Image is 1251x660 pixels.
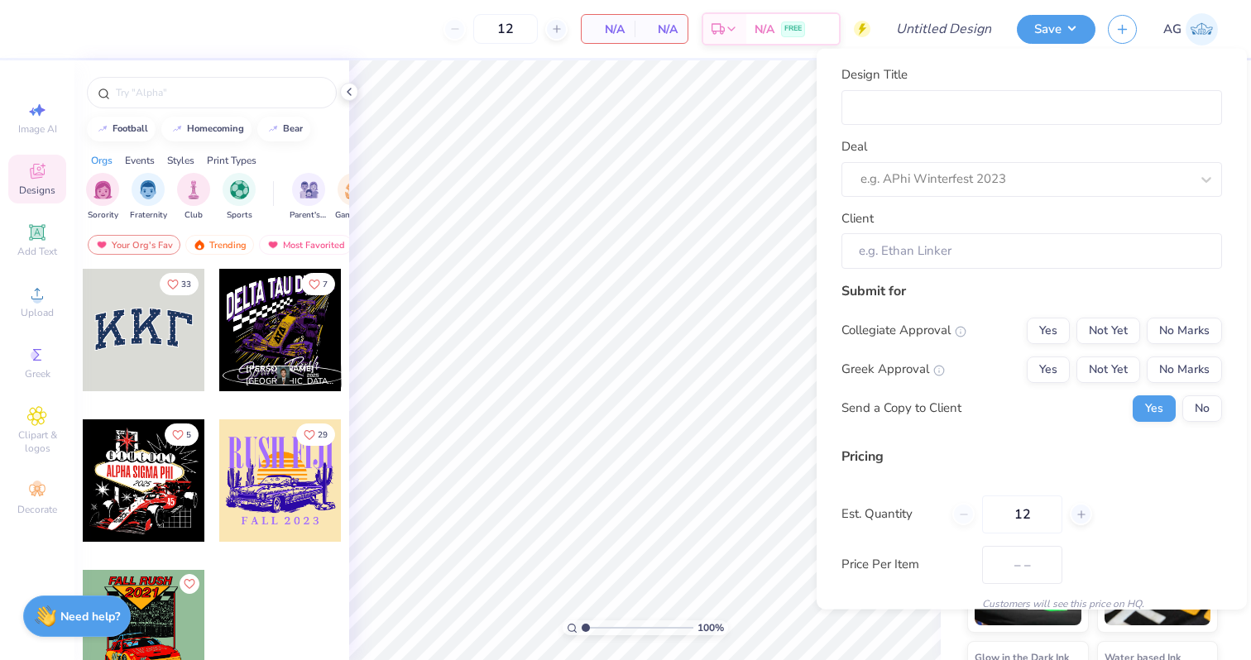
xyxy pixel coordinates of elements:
[88,235,180,255] div: Your Org's Fav
[91,153,113,168] div: Orgs
[160,273,199,295] button: Like
[113,124,148,133] div: football
[1163,13,1218,45] a: AG
[266,124,280,134] img: trend_line.gif
[290,173,328,222] div: filter for Parent's Weekend
[1186,13,1218,45] img: Ana Gonzalez
[181,280,191,289] span: 33
[883,12,1004,45] input: Untitled Design
[1017,15,1095,44] button: Save
[645,21,678,38] span: N/A
[130,173,167,222] button: filter button
[177,173,210,222] div: filter for Club
[841,555,970,574] label: Price Per Item
[96,124,109,134] img: trend_line.gif
[982,495,1062,533] input: – –
[93,180,113,199] img: Sorority Image
[283,124,303,133] div: bear
[86,173,119,222] div: filter for Sorority
[1147,317,1222,343] button: No Marks
[227,209,252,222] span: Sports
[259,235,352,255] div: Most Favorited
[1027,356,1070,382] button: Yes
[841,137,867,156] label: Deal
[290,209,328,222] span: Parent's Weekend
[165,423,199,446] button: Like
[335,209,373,222] span: Game Day
[841,505,940,524] label: Est. Quantity
[180,574,199,594] button: Like
[841,233,1222,269] input: e.g. Ethan Linker
[207,153,256,168] div: Print Types
[139,180,157,199] img: Fraternity Image
[323,280,328,289] span: 7
[125,153,155,168] div: Events
[185,209,203,222] span: Club
[60,609,120,624] strong: Need help?
[1147,356,1222,382] button: No Marks
[17,245,57,258] span: Add Text
[185,235,254,255] div: Trending
[186,431,191,439] span: 5
[841,446,1222,466] div: Pricing
[114,84,326,101] input: Try "Alpha"
[246,375,335,388] span: [GEOGRAPHIC_DATA], [GEOGRAPHIC_DATA][US_STATE]
[223,173,256,222] button: filter button
[1076,356,1140,382] button: Not Yet
[88,209,118,222] span: Sorority
[193,239,206,251] img: trending.gif
[1163,20,1181,39] span: AG
[223,173,256,222] div: filter for Sports
[95,239,108,251] img: most_fav.gif
[87,117,156,141] button: football
[1027,317,1070,343] button: Yes
[841,280,1222,300] div: Submit for
[841,65,908,84] label: Design Title
[246,363,314,375] span: [PERSON_NAME]
[841,208,874,227] label: Client
[266,239,280,251] img: most_fav.gif
[187,124,244,133] div: homecoming
[290,173,328,222] button: filter button
[697,620,724,635] span: 100 %
[841,595,1222,610] div: Customers will see this price on HQ.
[1133,395,1176,421] button: Yes
[18,122,57,136] span: Image AI
[170,124,184,134] img: trend_line.gif
[296,423,335,446] button: Like
[161,117,252,141] button: homecoming
[473,14,538,44] input: – –
[19,184,55,197] span: Designs
[841,399,961,418] div: Send a Copy to Client
[25,367,50,380] span: Greek
[8,428,66,455] span: Clipart & logos
[301,273,335,295] button: Like
[592,21,625,38] span: N/A
[841,360,945,379] div: Greek Approval
[177,173,210,222] button: filter button
[130,173,167,222] div: filter for Fraternity
[335,173,373,222] button: filter button
[841,321,966,340] div: Collegiate Approval
[335,173,373,222] div: filter for Game Day
[86,173,119,222] button: filter button
[230,180,249,199] img: Sports Image
[1076,317,1140,343] button: Not Yet
[185,180,203,199] img: Club Image
[784,23,802,35] span: FREE
[167,153,194,168] div: Styles
[257,117,310,141] button: bear
[130,209,167,222] span: Fraternity
[21,306,54,319] span: Upload
[345,180,364,199] img: Game Day Image
[755,21,774,38] span: N/A
[300,180,319,199] img: Parent's Weekend Image
[1182,395,1222,421] button: No
[17,503,57,516] span: Decorate
[318,431,328,439] span: 29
